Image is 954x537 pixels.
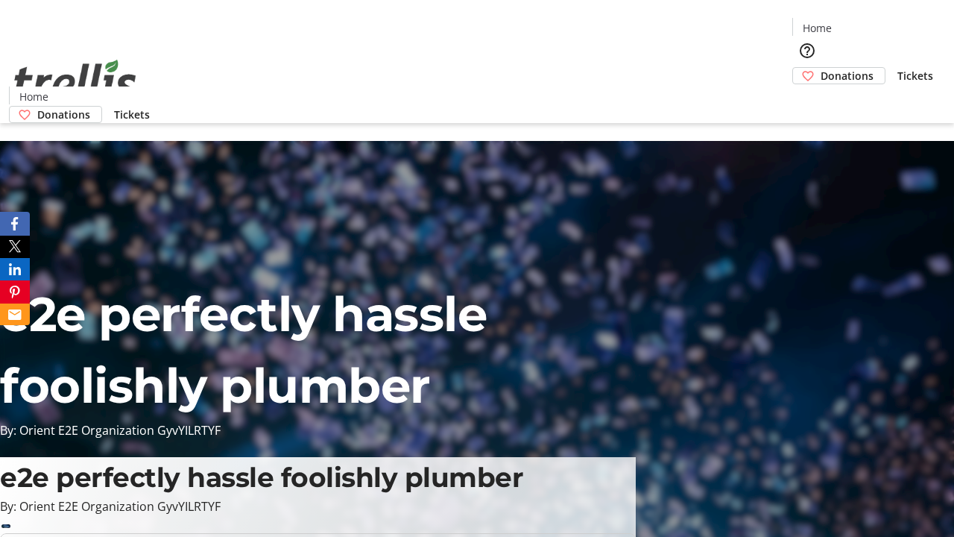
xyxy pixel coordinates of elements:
a: Home [793,20,841,36]
span: Tickets [114,107,150,122]
a: Tickets [102,107,162,122]
a: Donations [9,106,102,123]
span: Home [19,89,48,104]
span: Donations [821,68,874,84]
button: Help [792,36,822,66]
img: Orient E2E Organization GyvYILRTYF's Logo [9,43,142,118]
span: Home [803,20,832,36]
button: Cart [792,84,822,114]
span: Donations [37,107,90,122]
a: Home [10,89,57,104]
a: Donations [792,67,885,84]
a: Tickets [885,68,945,84]
span: Tickets [897,68,933,84]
